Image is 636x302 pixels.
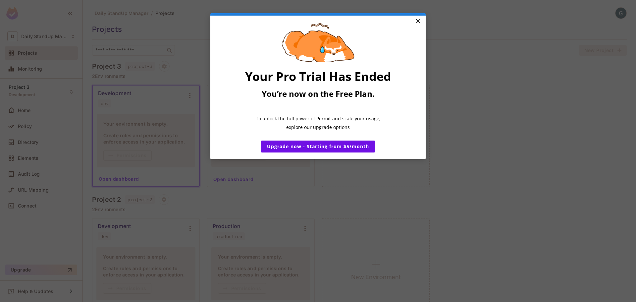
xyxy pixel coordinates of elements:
a: Upgrade now - Starting from $5/month [261,141,375,152]
span: To unlock the full power of Permit and scale your usage, [256,115,381,122]
div: current step [210,13,426,16]
span: You’re now on the Free Plan. [262,88,375,99]
a: Close modal [412,16,424,28]
span: Your Pro Trial Has Ended [245,68,391,85]
p: ​ [228,102,408,110]
span: explore our upgrade options [286,124,350,130]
